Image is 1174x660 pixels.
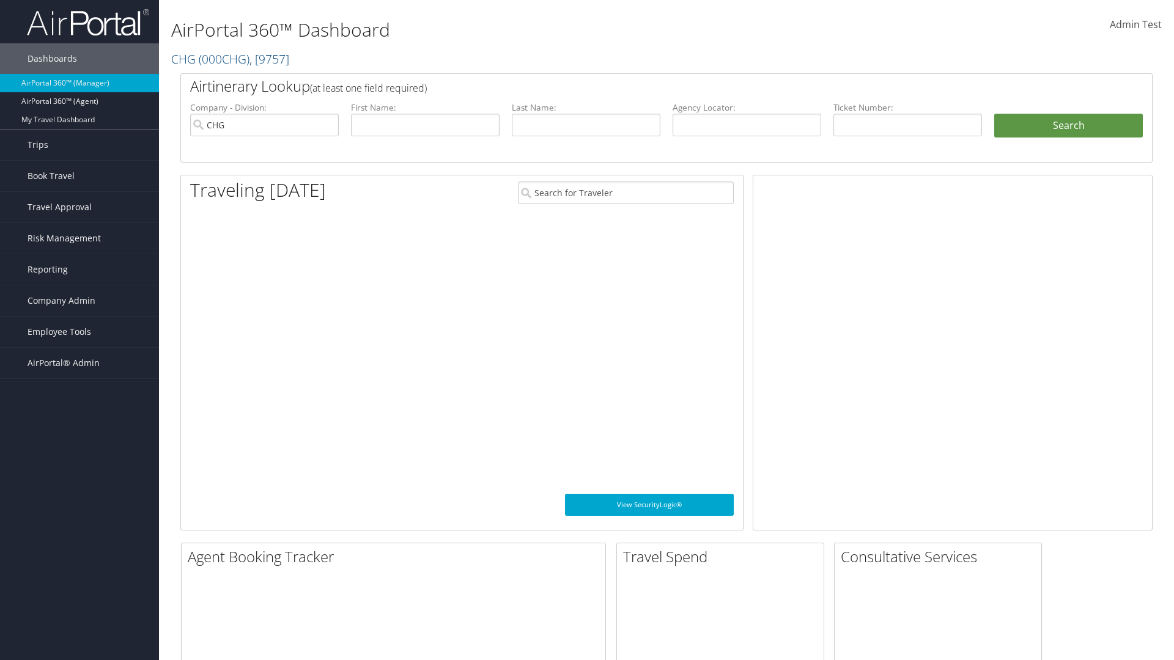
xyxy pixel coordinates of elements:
[565,494,734,516] a: View SecurityLogic®
[1110,6,1162,44] a: Admin Test
[27,8,149,37] img: airportal-logo.png
[28,43,77,74] span: Dashboards
[190,101,339,114] label: Company - Division:
[28,285,95,316] span: Company Admin
[512,101,660,114] label: Last Name:
[673,101,821,114] label: Agency Locator:
[841,546,1041,567] h2: Consultative Services
[199,51,249,67] span: ( 000CHG )
[188,546,605,567] h2: Agent Booking Tracker
[28,161,75,191] span: Book Travel
[518,182,734,204] input: Search for Traveler
[310,81,427,95] span: (at least one field required)
[28,130,48,160] span: Trips
[351,101,500,114] label: First Name:
[1110,18,1162,31] span: Admin Test
[28,192,92,222] span: Travel Approval
[190,177,326,203] h1: Traveling [DATE]
[249,51,289,67] span: , [ 9757 ]
[28,254,68,285] span: Reporting
[833,101,982,114] label: Ticket Number:
[28,223,101,254] span: Risk Management
[171,51,289,67] a: CHG
[28,317,91,347] span: Employee Tools
[623,546,824,567] h2: Travel Spend
[994,114,1143,138] button: Search
[190,76,1062,97] h2: Airtinerary Lookup
[28,348,100,378] span: AirPortal® Admin
[171,17,832,43] h1: AirPortal 360™ Dashboard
